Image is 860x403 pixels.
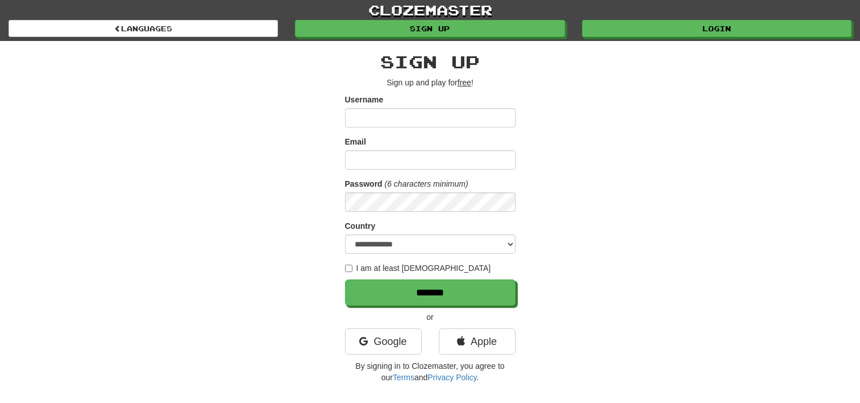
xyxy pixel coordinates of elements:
[345,94,384,105] label: Username
[295,20,564,37] a: Sign up
[345,328,422,355] a: Google
[582,20,851,37] a: Login
[385,179,468,188] em: (6 characters minimum)
[345,265,352,272] input: I am at least [DEMOGRAPHIC_DATA]
[345,262,491,274] label: I am at least [DEMOGRAPHIC_DATA]
[345,360,516,383] p: By signing in to Clozemaster, you agree to our and .
[345,311,516,323] p: or
[345,52,516,71] h2: Sign up
[458,78,471,87] u: free
[345,178,383,190] label: Password
[393,373,414,382] a: Terms
[345,136,366,147] label: Email
[9,20,278,37] a: Languages
[345,220,376,232] label: Country
[345,77,516,88] p: Sign up and play for !
[439,328,516,355] a: Apple
[427,373,476,382] a: Privacy Policy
